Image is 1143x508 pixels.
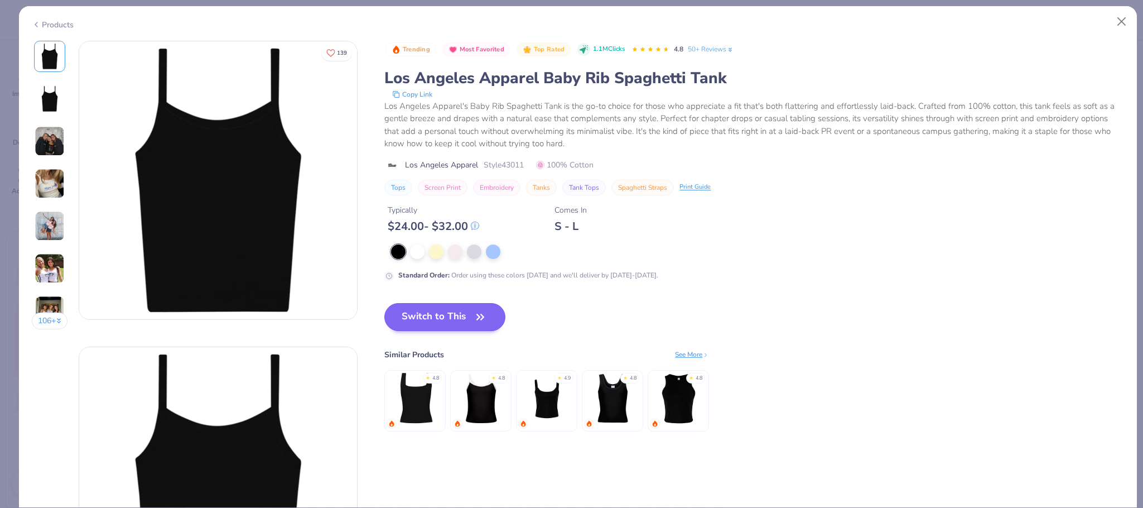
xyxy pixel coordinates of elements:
button: Close [1111,11,1132,32]
span: 139 [337,50,347,56]
div: 4.8 [630,375,636,382]
div: 4.9 [564,375,571,382]
span: Trending [403,46,430,52]
button: Like [321,45,352,61]
img: User generated content [35,169,65,199]
img: User generated content [35,253,65,284]
div: Los Angeles Apparel's Baby Rib Spaghetti Tank is the go-to choice for those who appreciate a fit ... [384,100,1124,150]
img: User generated content [35,211,65,241]
div: Similar Products [384,349,444,361]
div: $ 24.00 - $ 32.00 [388,219,479,233]
div: 4.8 Stars [631,41,669,59]
button: Spaghetti Straps [611,180,674,195]
button: Embroidery [473,180,520,195]
img: Trending sort [392,45,401,54]
img: Most Favorited sort [448,45,457,54]
span: 100% Cotton [536,159,594,171]
div: Print Guide [679,183,711,192]
button: Tops [384,180,412,195]
img: trending.gif [454,420,461,427]
img: Fresh Prints Sydney Square Neck Tank Top [389,372,442,425]
span: Los Angeles Apparel [405,159,478,171]
button: Badge Button [442,42,510,57]
img: trending.gif [388,420,395,427]
div: ★ [426,375,430,379]
span: 4.8 [674,45,683,54]
img: Back [36,85,63,112]
div: ★ [491,375,496,379]
img: User generated content [35,296,65,326]
div: Comes In [554,204,587,216]
img: Fresh Prints Cali Camisole Top [455,372,508,425]
button: Screen Print [418,180,467,195]
img: Front [79,41,357,319]
div: ★ [557,375,562,379]
button: 106+ [32,313,68,329]
span: Most Favorited [460,46,504,52]
div: Order using these colors [DATE] and we'll deliver by [DATE]-[DATE]. [398,270,658,280]
img: trending.gif [586,420,592,427]
button: Badge Button [385,42,436,57]
div: See More [675,349,709,360]
span: 1.1M Clicks [593,45,625,54]
img: User generated content [35,126,65,156]
strong: Standard Order : [398,271,450,280]
div: Typically [388,204,479,216]
button: Tanks [526,180,557,195]
div: Products [32,19,74,31]
button: Switch to This [384,303,505,331]
img: Bella + Canvas Ladies' Micro Ribbed Racerback Tank [652,372,705,425]
img: trending.gif [652,420,658,427]
img: Front [36,43,63,70]
span: Style 43011 [484,159,524,171]
img: Bella Canvas Ladies' Micro Ribbed Scoop Tank [520,372,573,425]
img: brand logo [384,161,399,170]
div: 4.8 [696,375,702,382]
button: copy to clipboard [389,89,436,100]
span: Top Rated [534,46,565,52]
img: Fresh Prints Sunset Blvd Ribbed Scoop Tank Top [586,372,639,425]
div: ★ [623,375,628,379]
button: Badge Button [517,42,570,57]
img: trending.gif [520,420,527,427]
div: 4.8 [498,375,505,382]
button: Tank Tops [562,180,606,195]
div: Los Angeles Apparel Baby Rib Spaghetti Tank [384,68,1124,89]
img: Top Rated sort [523,45,532,54]
div: ★ [689,375,693,379]
div: 4.8 [432,375,439,382]
a: 50+ Reviews [688,44,734,54]
div: S - L [554,219,587,233]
